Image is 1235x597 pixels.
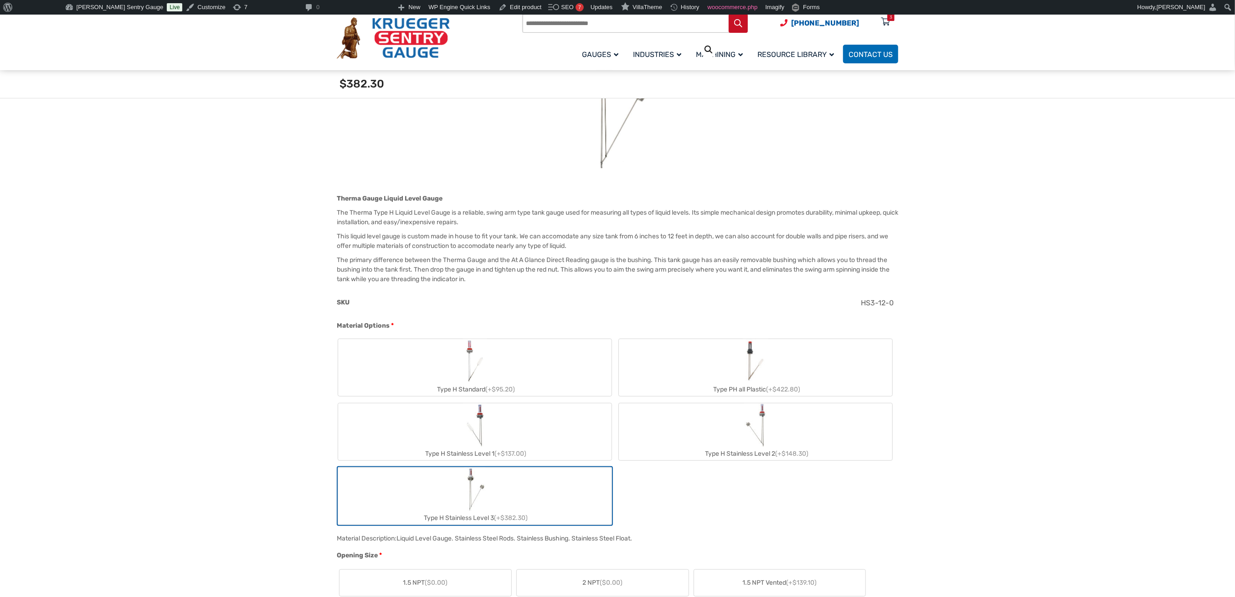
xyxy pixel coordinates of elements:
[791,19,859,27] span: [PHONE_NUMBER]
[338,339,612,396] label: Type H Standard
[628,43,690,65] a: Industries
[585,34,651,171] img: Therma Gauge - Image 6
[337,255,898,284] p: The primary difference between the Therma Gauge and the At A Glance Direct Reading gauge is the b...
[861,298,894,307] span: HS3-12-0
[337,535,396,542] span: Material Description:
[690,43,752,65] a: Machining
[337,17,450,59] img: Krueger Sentry Gauge
[766,386,800,393] span: (+$422.80)
[708,4,758,10] span: woocommerce.php
[337,551,378,559] span: Opening Size
[337,298,350,306] span: SKU
[890,14,892,21] div: 3
[787,579,817,587] span: (+$139.10)
[619,383,892,396] div: Type PH all Plastic
[576,43,628,65] a: Gauges
[337,232,898,251] p: This liquid level gauge is custom made in house to fit your tank. We can accomodate any size tank...
[696,50,743,59] span: Machining
[633,50,681,59] span: Industries
[843,45,898,63] a: Contact Us
[337,208,898,227] p: The Therma Type H Liquid Level Gauge is a reliable, swing arm type tank gauge used for measuring ...
[338,511,612,525] div: Type H Stainless Level 3
[379,551,382,560] abbr: required
[582,50,618,59] span: Gauges
[494,514,528,522] span: (+$382.30)
[619,403,892,460] label: Type H Stainless Level 2
[576,3,584,11] div: 7
[775,450,808,458] span: (+$148.30)
[752,43,843,65] a: Resource Library
[338,403,612,460] label: Type H Stainless Level 1
[391,321,394,330] abbr: required
[619,339,892,396] label: Type PH all Plastic
[1157,4,1205,10] span: [PERSON_NAME]
[600,579,623,587] span: ($0.00)
[849,50,893,59] span: Contact Us
[619,447,892,460] div: Type H Stainless Level 2
[743,578,817,587] span: 1.5 NPT Vented
[338,383,612,396] div: Type H Standard
[337,322,390,329] span: Material Options
[167,3,182,11] a: Live
[780,17,859,29] a: Phone Number (920) 434-8860
[582,578,623,587] span: 2 NPT
[494,450,526,458] span: (+$137.00)
[485,386,515,393] span: (+$95.20)
[338,447,612,460] div: Type H Stainless Level 1
[757,50,834,59] span: Resource Library
[396,535,632,542] div: Liquid Level Gauge. Stainless Steel Rods. Stainless Bushing. Stainless Steel Float.
[337,195,443,202] strong: Therma Gauge Liquid Level Gauge
[403,578,448,587] span: 1.5 NPT
[425,579,448,587] span: ($0.00)
[338,468,612,525] label: Type H Stainless Level 3
[340,77,384,90] span: $382.30
[700,41,717,58] a: View full-screen image gallery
